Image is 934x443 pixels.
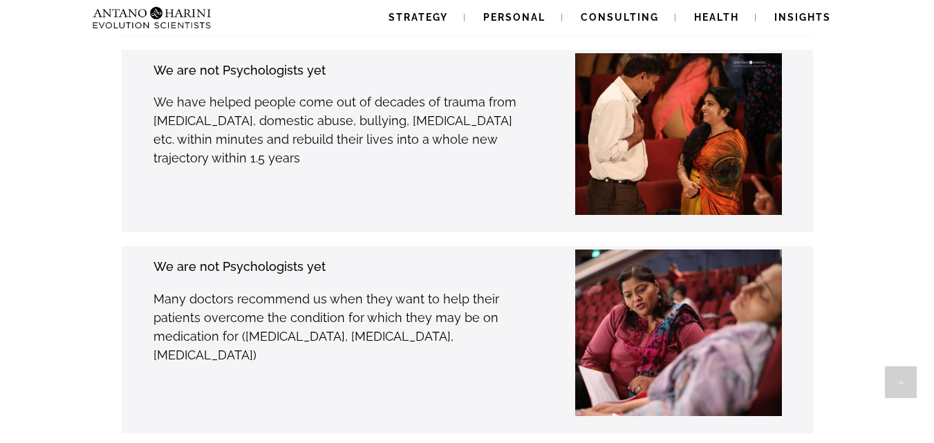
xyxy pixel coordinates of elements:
[153,259,326,274] strong: We are not Psychologists yet
[774,12,831,23] span: Insights
[536,249,786,416] img: Divya Dsouza
[694,12,739,23] span: Health
[581,12,659,23] span: Consulting
[483,12,545,23] span: Personal
[552,53,796,216] img: Dr-Rashmi
[153,63,326,77] strong: We are not Psychologists yet
[389,12,448,23] span: Strategy
[153,93,532,167] p: We have helped people come out of decades of trauma from [MEDICAL_DATA], domestic abuse, bullying...
[153,290,532,364] p: Many doctors recommend us when they want to help their patients overcome the condition for which ...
